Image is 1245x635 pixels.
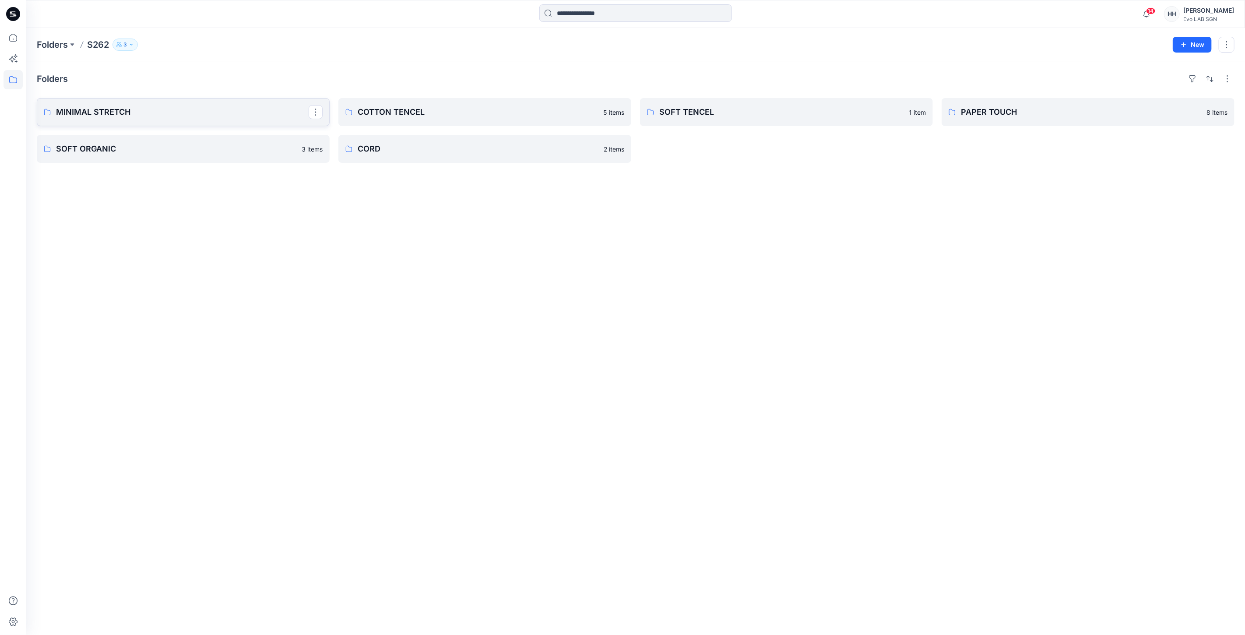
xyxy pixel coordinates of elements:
p: 8 items [1206,108,1227,117]
div: HH [1164,6,1180,22]
button: New [1173,37,1212,53]
span: 14 [1146,7,1156,14]
h4: Folders [37,74,68,84]
p: 3 items [302,145,323,154]
div: [PERSON_NAME] [1183,5,1234,16]
p: 3 [123,40,127,49]
a: Folders [37,39,68,51]
p: 2 items [604,145,624,154]
button: 3 [113,39,138,51]
p: 1 item [909,108,926,117]
a: SOFT TENCEL1 item [640,98,933,126]
a: MINIMAL STRETCH [37,98,330,126]
p: CORD [358,143,598,155]
a: PAPER TOUCH8 items [942,98,1234,126]
p: COTTON TENCEL [358,106,598,118]
div: Evo LAB SGN [1183,16,1234,22]
p: 5 items [603,108,624,117]
p: SOFT ORGANIC [56,143,296,155]
p: MINIMAL STRETCH [56,106,309,118]
p: SOFT TENCEL [659,106,904,118]
a: SOFT ORGANIC3 items [37,135,330,163]
a: CORD2 items [338,135,631,163]
a: COTTON TENCEL5 items [338,98,631,126]
p: S262 [87,39,109,51]
p: PAPER TOUCH [961,106,1201,118]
